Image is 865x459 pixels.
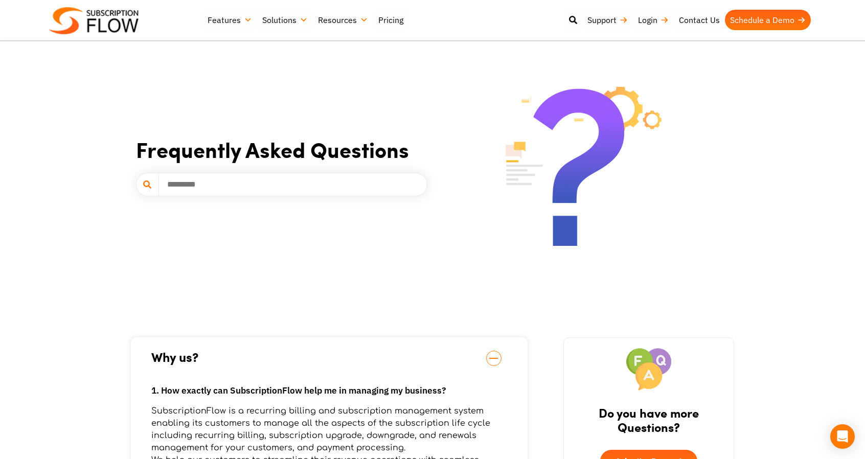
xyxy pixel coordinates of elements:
img: Subscriptionflow [49,7,139,34]
a: Contact Us [674,10,725,30]
a: Pricing [373,10,408,30]
a: Features [202,10,257,30]
h1: Frequently Asked Questions [136,136,427,163]
img: query-icon [626,348,671,391]
a: Login [633,10,674,30]
a: Support [582,10,633,30]
h4: 1. How exactly can SubscriptionFlow help me in managing my business? [151,384,507,397]
span: Why us? [151,348,507,367]
div: Open Intercom Messenger [830,424,855,449]
h3: Do you have more Questions? [574,405,723,434]
a: Resources [313,10,373,30]
a: Solutions [257,10,313,30]
img: faq-icon [506,87,662,246]
a: Schedule a Demo [725,10,811,30]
